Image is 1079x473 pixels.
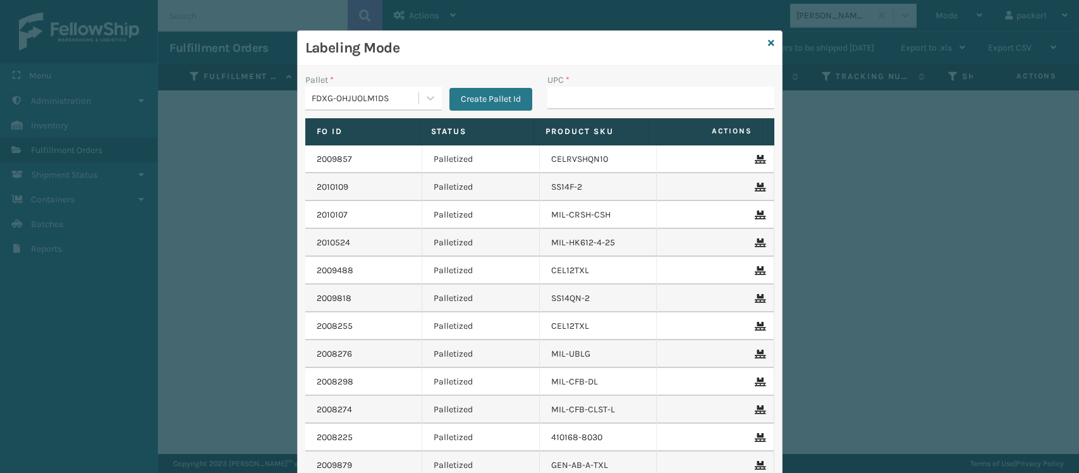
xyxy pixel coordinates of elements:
td: Palletized [422,424,540,451]
label: Status [431,126,522,137]
i: Remove From Pallet [755,211,762,219]
a: 2008274 [317,403,352,416]
td: MIL-CRSH-CSH [540,201,657,229]
td: Palletized [422,312,540,340]
i: Remove From Pallet [755,378,762,386]
i: Remove From Pallet [755,433,762,442]
label: Product SKU [546,126,637,137]
h3: Labeling Mode [305,39,763,58]
i: Remove From Pallet [755,322,762,331]
td: MIL-CFB-CLST-L [540,396,657,424]
td: Palletized [422,368,540,396]
td: Palletized [422,201,540,229]
a: 2008255 [317,320,353,333]
td: SS14F-2 [540,173,657,201]
i: Remove From Pallet [755,405,762,414]
a: 2009879 [317,459,352,472]
label: Fo Id [317,126,408,137]
td: MIL-HK612-4-25 [540,229,657,257]
a: 2008276 [317,348,352,360]
td: Palletized [422,229,540,257]
td: MIL-CFB-DL [540,368,657,396]
i: Remove From Pallet [755,350,762,359]
td: CEL12TXL [540,257,657,285]
i: Remove From Pallet [755,461,762,470]
a: 2008298 [317,376,353,388]
span: Actions [652,121,760,142]
td: Palletized [422,145,540,173]
td: Palletized [422,257,540,285]
td: MIL-UBLG [540,340,657,368]
td: 410168-8030 [540,424,657,451]
i: Remove From Pallet [755,294,762,303]
a: 2010109 [317,181,348,193]
label: Pallet [305,73,334,87]
i: Remove From Pallet [755,266,762,275]
a: 2008225 [317,431,353,444]
i: Remove From Pallet [755,155,762,164]
button: Create Pallet Id [449,88,532,111]
i: Remove From Pallet [755,183,762,192]
a: 2009857 [317,153,352,166]
a: 2010524 [317,236,350,249]
a: 2010107 [317,209,348,221]
i: Remove From Pallet [755,238,762,247]
a: 2009488 [317,264,353,277]
a: 2009818 [317,292,351,305]
td: CEL12TXL [540,312,657,340]
td: SS14QN-2 [540,285,657,312]
div: FDXG-OHJUOLM1DS [312,92,420,105]
td: Palletized [422,285,540,312]
td: CELRVSHQN10 [540,145,657,173]
td: Palletized [422,340,540,368]
td: Palletized [422,173,540,201]
td: Palletized [422,396,540,424]
label: UPC [547,73,570,87]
